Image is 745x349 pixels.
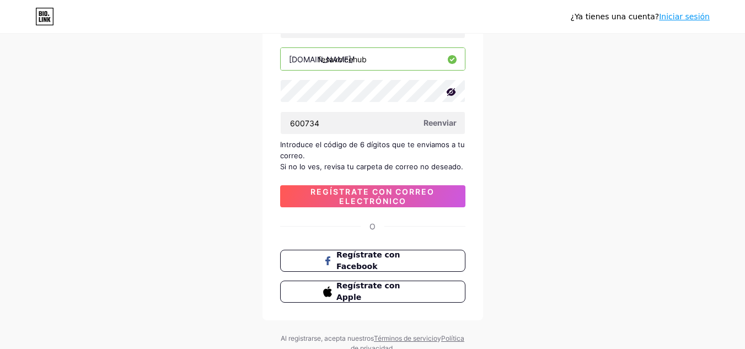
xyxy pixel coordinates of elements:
[437,334,441,342] font: y
[659,12,710,21] a: Iniciar sesión
[289,55,354,64] font: [DOMAIN_NAME]/
[281,48,465,70] input: nombre de usuario
[374,334,437,342] a: Términos de servicio
[424,118,457,127] font: Reenviar
[310,187,435,206] font: Regístrate con correo electrónico
[369,222,376,231] font: O
[280,185,465,207] button: Regístrate con correo electrónico
[281,334,374,342] font: Al registrarse, acepta nuestros
[280,250,465,272] button: Regístrate con Facebook
[281,112,465,134] input: Pegar el código de inicio de sesión
[571,12,660,21] font: ¿Ya tienes una cuenta?
[336,250,400,271] font: Regístrate con Facebook
[280,281,465,303] button: Regístrate con Apple
[280,140,465,160] font: Introduce el código de 6 dígitos que te enviamos a tu correo.
[280,162,463,171] font: Si no lo ves, revisa tu carpeta de correo no deseado.
[336,281,400,302] font: Regístrate con Apple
